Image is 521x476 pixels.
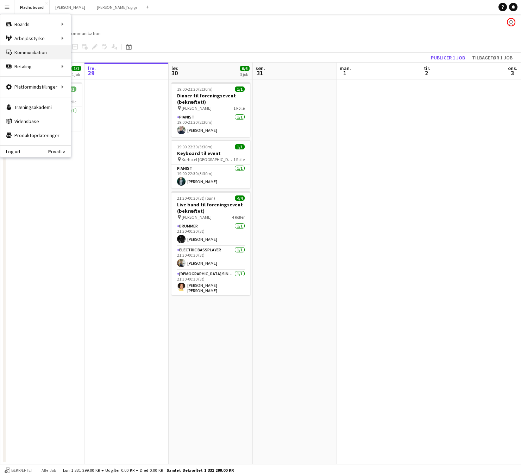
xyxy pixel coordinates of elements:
[63,468,234,473] div: Løn 1 331 299.00 KR + Udgifter 0.00 KR + Diæt 0.00 KR =
[0,17,71,31] div: Boards
[71,66,81,71] span: 1/1
[171,92,250,105] h3: Dinner til foreningsevent (bekræftet!)
[171,222,250,246] app-card-role: Drummer1/121:30-00:30 (3t)[PERSON_NAME]
[171,140,250,188] app-job-card: 19:00-22:30 (3t30m)1/1Keyboard til event Kurhotel [GEOGRAPHIC_DATA]1 RollePianist1/119:00-22:30 (...
[72,72,81,77] div: 1 job
[14,0,50,14] button: Flachs board
[171,201,250,214] h3: Live band til foreningsevent (bekræftet)
[0,114,71,128] a: Vidensbase
[171,82,250,137] app-job-card: 19:00-21:30 (2t30m)1/1Dinner til foreningsevent (bekræftet!) [PERSON_NAME]1 RollePianist1/119:00-...
[68,30,101,37] span: Kommunikation
[507,18,515,26] app-user-avatar: Frederik Flach
[182,157,233,162] span: Kurhotel [GEOGRAPHIC_DATA]
[171,65,178,71] span: lør.
[11,468,33,473] span: Bekræftet
[255,69,265,77] span: 31
[424,65,430,71] span: tir.
[428,53,468,62] button: Publicer 1 job
[233,157,245,162] span: 1 Rolle
[0,45,71,59] a: Kommunikation
[0,31,71,45] div: Arbejdsstyrke
[40,468,57,473] span: Alle job
[171,191,250,295] app-job-card: 21:30-00:30 (3t) (Sun)4/4Live band til foreningsevent (bekræftet) [PERSON_NAME]4 RollerDrummer1/1...
[171,246,250,270] app-card-role: Electric Bassplayer1/121:30-00:30 (3t)[PERSON_NAME]
[171,165,250,188] app-card-role: Pianist1/119:00-22:30 (3t30m)[PERSON_NAME]
[507,69,517,77] span: 3
[0,80,71,94] div: Platformindstillinger
[240,66,250,71] span: 6/6
[48,149,71,154] a: Privatliv
[0,128,71,142] a: Produktopdateringer
[171,270,250,296] app-card-role: [DEMOGRAPHIC_DATA] Singer1/121:30-00:30 (3t)[PERSON_NAME] [PERSON_NAME]
[67,86,76,92] span: 1/1
[50,0,91,14] button: [PERSON_NAME]
[91,0,143,14] button: [PERSON_NAME]'s gigs
[87,65,96,71] span: fre.
[235,144,245,149] span: 1/1
[65,29,103,38] a: Kommunikation
[177,195,215,201] span: 21:30-00:30 (3t) (Sun)
[340,65,351,71] span: man.
[182,214,212,220] span: [PERSON_NAME]
[240,72,249,77] div: 3 job
[469,53,515,62] button: Tilbagefør 1 job
[167,468,234,473] span: Samlet bekræftet 1 331 299.00 KR
[170,69,178,77] span: 30
[508,65,517,71] span: ons.
[232,214,245,220] span: 4 Roller
[233,105,245,111] span: 1 Rolle
[177,86,213,92] span: 19:00-21:30 (2t30m)
[182,105,212,111] span: [PERSON_NAME]
[0,149,20,154] a: Log ud
[177,144,213,149] span: 19:00-22:30 (3t30m)
[423,69,430,77] span: 2
[235,86,245,92] span: 1/1
[171,113,250,137] app-card-role: Pianist1/119:00-21:30 (2t30m)[PERSON_NAME]
[339,69,351,77] span: 1
[256,65,265,71] span: søn.
[0,100,71,114] a: Træningsakademi
[171,150,250,156] h3: Keyboard til event
[4,467,34,474] button: Bekræftet
[0,59,71,73] div: Betaling
[86,69,96,77] span: 29
[235,195,245,201] span: 4/4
